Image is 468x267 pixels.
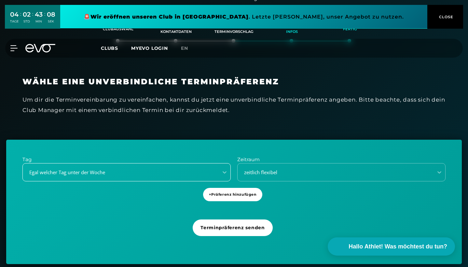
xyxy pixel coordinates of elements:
[427,5,463,29] button: CLOSE
[181,45,196,52] a: en
[349,242,447,251] span: Hallo Athlet! Was möchtest du tun?
[238,169,429,176] div: zeitlich flexibel
[35,19,43,24] div: MIN
[203,188,265,213] a: +Präferenz hinzufügen
[20,10,21,28] div: :
[200,224,265,231] span: Terminpräferenz senden
[237,156,446,163] p: Zeitraum
[10,10,19,19] div: 04
[32,10,33,28] div: :
[35,10,43,19] div: 43
[209,192,257,197] span: + Präferenz hinzufügen
[23,10,31,19] div: 02
[181,45,188,51] span: en
[437,14,453,20] span: CLOSE
[22,156,231,163] p: Tag
[47,19,55,24] div: SEK
[328,237,455,256] button: Hallo Athlet! Was möchtest du tun?
[10,19,19,24] div: TAGE
[22,77,446,87] h3: Wähle eine unverbindliche Terminpräferenz
[47,10,55,19] div: 08
[23,19,31,24] div: STD
[101,45,118,51] span: Clubs
[22,94,446,116] div: Um dir die Terminvereinbarung zu vereinfachen, kannst du jetzt eine unverbindliche Terminpräferen...
[44,10,45,28] div: :
[131,45,168,51] a: MYEVO LOGIN
[193,219,275,248] a: Terminpräferenz senden
[101,45,131,51] a: Clubs
[23,169,214,176] div: Egal welcher Tag unter der Woche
